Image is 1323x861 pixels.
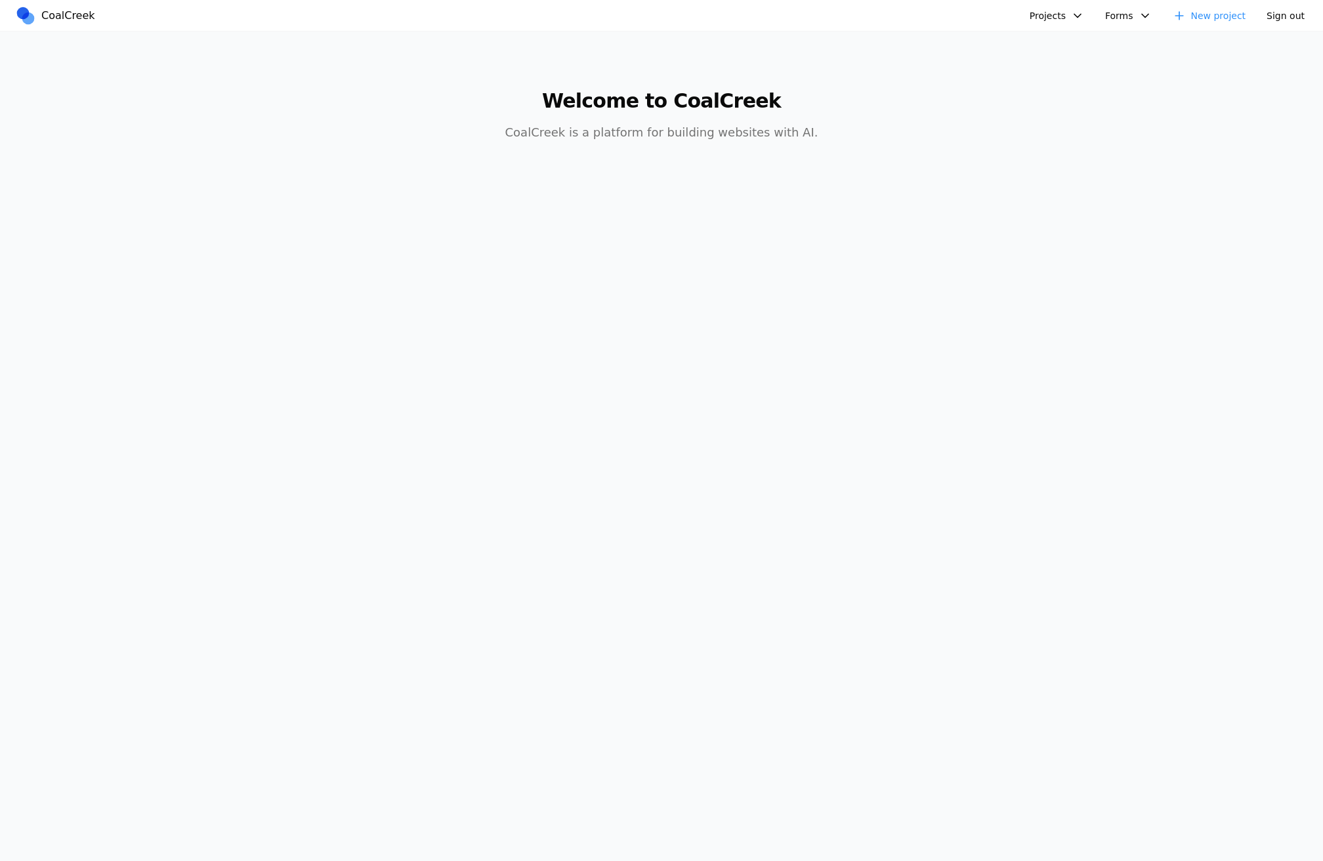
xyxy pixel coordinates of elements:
button: Forms [1097,6,1160,26]
button: Sign out [1259,6,1312,26]
button: Projects [1022,6,1092,26]
p: CoalCreek is a platform for building websites with AI. [409,123,913,142]
h1: Welcome to CoalCreek [409,89,913,113]
a: New project [1165,6,1254,26]
span: CoalCreek [41,8,95,24]
a: CoalCreek [15,6,100,26]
